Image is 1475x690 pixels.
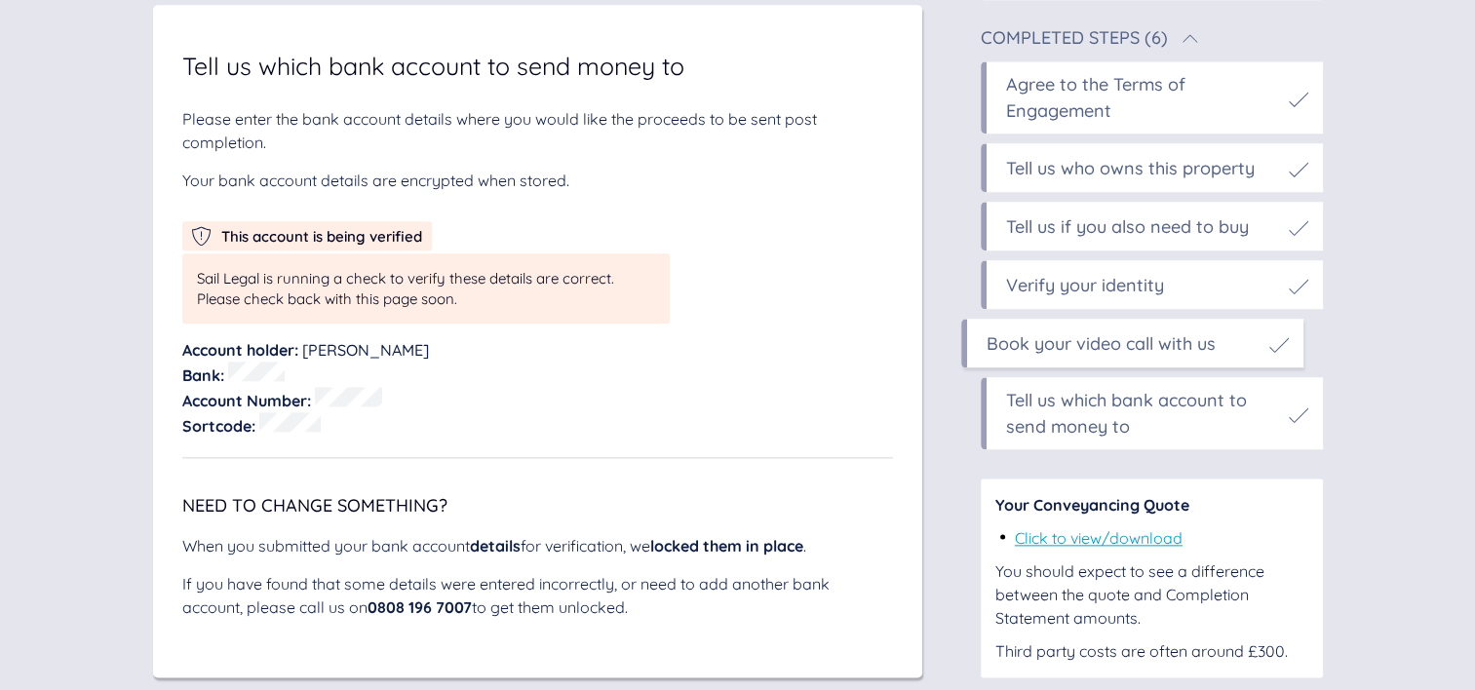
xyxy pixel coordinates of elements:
div: Completed Steps (6) [981,29,1168,47]
span: Your Conveyancing Quote [995,495,1189,515]
div: Verify your identity [1006,272,1164,298]
span: This account is being verified [221,227,422,246]
span: Sortcode : [182,416,255,436]
span: details [470,536,521,556]
a: Click to view/download [1015,528,1183,548]
div: Agree to the Terms of Engagement [1006,71,1279,124]
span: 0808 196 7007 [368,597,472,617]
span: Bank : [182,365,224,385]
div: Tell us if you also need to buy [1006,213,1249,240]
div: Tell us which bank account to send money to [1006,387,1279,440]
div: Book your video call with us [987,330,1216,357]
span: Tell us which bank account to send money to [182,54,684,78]
div: If you have found that some details were entered incorrectly, or need to add another bank account... [182,572,893,619]
div: Third party costs are often around £300. [995,639,1308,663]
div: When you submitted your bank account for verification, we . [182,534,893,557]
span: locked them in place [650,536,803,556]
span: Account Number : [182,391,311,410]
div: Your bank account details are encrypted when stored. [182,169,893,192]
span: Account holder : [182,340,298,360]
div: Tell us who owns this property [1006,155,1255,181]
div: Please enter the bank account details where you would like the proceeds to be sent post completion. [182,107,893,154]
span: [PERSON_NAME] [302,340,429,360]
span: Sail Legal is running a check to verify these details are correct. Please check back with this pa... [197,269,614,308]
div: You should expect to see a difference between the quote and Completion Statement amounts. [995,559,1308,630]
span: Need to change something? [182,494,447,517]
